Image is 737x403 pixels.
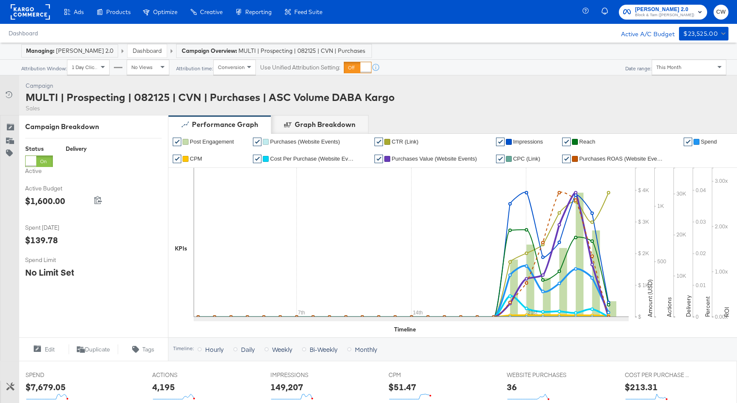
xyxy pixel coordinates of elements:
[579,155,664,162] span: Purchases ROAS (Website Events)
[253,138,261,146] a: ✔
[394,325,416,334] div: Timeline
[25,256,89,264] span: Spend Limit
[496,138,505,146] a: ✔
[45,345,55,354] span: Edit
[241,345,255,354] span: Daily
[625,66,652,72] div: Date range:
[513,155,540,162] span: CPC (Link)
[294,9,322,15] span: Feed Suite
[205,345,223,354] span: Hourly
[238,47,366,55] span: MULTI | Prospecting | 082125 | CVN | Purchases | ASC Volume DABA Kargo
[118,344,168,354] button: Tags
[25,234,58,246] div: $139.78
[635,5,694,14] span: [PERSON_NAME] 2.0
[513,138,543,145] span: Impressions
[25,184,89,193] span: Active Budget
[25,224,89,232] span: Spent [DATE]
[392,155,477,162] span: Purchases Value (Website Events)
[685,295,692,317] text: Delivery
[173,345,194,351] div: Timeline:
[72,64,99,70] span: 1 Day Clicks
[295,120,355,130] div: Graph Breakdown
[182,47,237,54] strong: Campaign Overview:
[389,381,416,393] div: $51.47
[142,345,154,354] span: Tags
[625,371,689,379] span: COST PER PURCHASE (WEBSITE EVENTS)
[176,66,213,72] div: Attribution time:
[69,344,119,354] button: Duplicate
[260,63,340,72] label: Use Unified Attribution Setting:
[270,155,355,162] span: Cost Per Purchase (Website Events)
[507,381,517,393] div: 36
[192,120,258,130] div: Performance Graph
[253,155,261,163] a: ✔
[26,90,395,104] div: MULTI | Prospecting | 082125 | CVN | Purchases | ASC Volume DABA Kargo
[704,296,711,317] text: Percent
[679,27,728,40] button: $23,525.00
[218,64,245,70] span: Conversion
[190,155,202,162] span: CPM
[389,371,453,379] span: CPM
[714,5,728,20] button: CW
[374,155,383,163] a: ✔
[245,9,272,15] span: Reporting
[562,155,571,163] a: ✔
[723,307,731,317] text: ROI
[272,345,292,354] span: Weekly
[579,138,595,145] span: Reach
[701,138,717,145] span: Spend
[665,297,673,317] text: Actions
[683,29,718,39] div: $23,525.00
[25,122,162,132] div: Campaign Breakdown
[26,381,66,393] div: $7,679.05
[310,345,337,354] span: Bi-Weekly
[133,47,162,55] a: Dashboard
[200,9,223,15] span: Creative
[66,145,87,153] div: Delivery
[26,104,395,112] div: Sales
[26,47,113,55] div: [PERSON_NAME] 2.0
[173,155,181,163] a: ✔
[173,138,181,146] a: ✔
[270,381,303,393] div: 149,207
[152,371,216,379] span: ACTIONS
[355,345,377,354] span: Monthly
[85,345,110,354] span: Duplicate
[374,138,383,146] a: ✔
[496,155,505,163] a: ✔
[153,9,177,15] span: Optimize
[190,138,234,145] span: Post Engagement
[131,64,153,70] span: No Views
[684,138,692,146] a: ✔
[19,344,69,354] button: Edit
[612,27,675,40] div: Active A/C Budget
[625,381,658,393] div: $213.31
[270,138,340,145] span: Purchases (Website Events)
[646,279,654,317] text: Amount (USD)
[9,30,38,37] a: Dashboard
[562,138,571,146] a: ✔
[25,266,74,279] div: No Limit Set
[270,371,334,379] span: IMPRESSIONS
[26,47,55,54] strong: Managing:
[106,9,131,15] span: Products
[175,245,187,253] div: KPIs
[656,64,682,70] span: This Month
[26,371,90,379] span: SPEND
[74,9,84,15] span: Ads
[25,167,53,175] label: Active
[635,12,694,19] span: Block & Tam ([PERSON_NAME])
[507,371,571,379] span: WEBSITE PURCHASES
[717,7,725,17] span: CW
[25,195,65,207] div: $1,600.00
[152,381,175,393] div: 4,195
[21,66,67,72] div: Attribution Window:
[392,138,418,145] span: CTR (Link)
[619,5,707,20] button: [PERSON_NAME] 2.0Block & Tam ([PERSON_NAME])
[25,145,53,153] div: Status
[26,82,395,90] div: Campaign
